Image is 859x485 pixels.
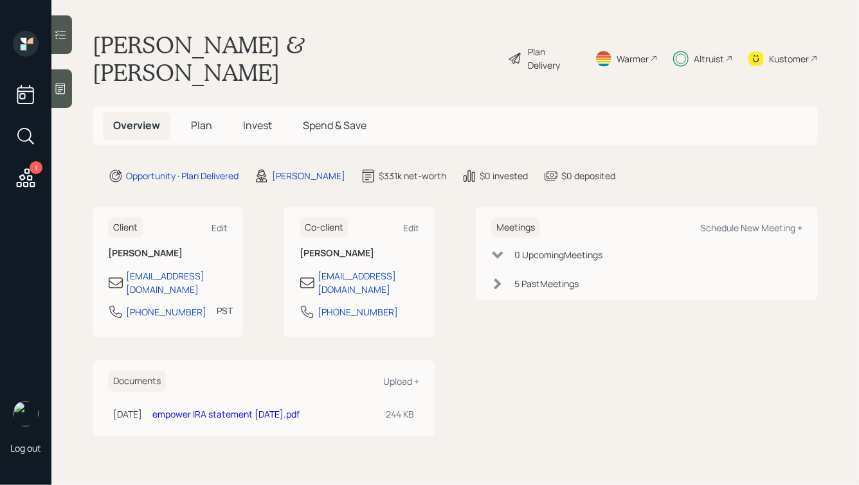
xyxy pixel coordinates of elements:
[113,407,142,421] div: [DATE]
[561,169,615,182] div: $0 deposited
[318,269,419,296] div: [EMAIL_ADDRESS][DOMAIN_NAME]
[126,305,206,319] div: [PHONE_NUMBER]
[480,169,528,182] div: $0 invested
[191,118,212,132] span: Plan
[113,118,160,132] span: Overview
[152,408,300,420] a: empower IRA statement [DATE].pdf
[93,31,498,86] h1: [PERSON_NAME] & [PERSON_NAME]
[403,222,419,234] div: Edit
[303,118,366,132] span: Spend & Save
[617,52,649,66] div: Warmer
[318,305,398,319] div: [PHONE_NUMBER]
[108,248,228,259] h6: [PERSON_NAME]
[379,169,446,182] div: $331k net-worth
[514,248,602,261] div: 0 Upcoming Meeting s
[13,401,39,427] img: hunter_neumayer.jpg
[383,375,419,387] div: Upload +
[10,442,41,454] div: Log out
[108,371,166,392] h6: Documents
[30,161,42,174] div: 1
[529,45,579,72] div: Plan Delivery
[514,277,579,290] div: 5 Past Meeting s
[243,118,272,132] span: Invest
[272,169,345,182] div: [PERSON_NAME]
[694,52,724,66] div: Altruist
[108,217,143,238] h6: Client
[126,169,239,182] div: Opportunity · Plan Delivered
[300,248,419,259] h6: [PERSON_NAME]
[700,222,802,234] div: Schedule New Meeting +
[126,269,228,296] div: [EMAIL_ADDRESS][DOMAIN_NAME]
[300,217,348,238] h6: Co-client
[212,222,228,234] div: Edit
[386,407,414,421] div: 244 KB
[769,52,809,66] div: Kustomer
[217,304,233,317] div: PST
[491,217,540,238] h6: Meetings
